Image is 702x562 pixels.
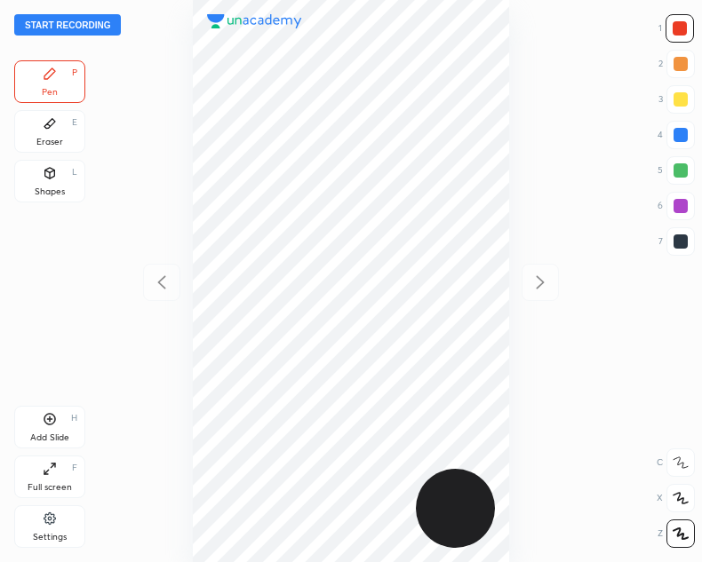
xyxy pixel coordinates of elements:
div: Full screen [28,483,72,492]
div: Add Slide [30,433,69,442]
div: Z [658,519,695,548]
div: 1 [658,14,694,43]
div: C [657,448,695,477]
div: Pen [42,88,58,97]
div: P [72,68,77,77]
div: 4 [658,121,695,149]
div: 3 [658,85,695,114]
div: F [72,463,77,472]
div: 2 [658,50,695,78]
div: Settings [33,533,67,542]
button: Start recording [14,14,121,36]
div: L [72,168,77,177]
img: logo.38c385cc.svg [207,14,302,28]
div: E [72,118,77,127]
div: 6 [658,192,695,220]
div: X [657,484,695,512]
div: Eraser [36,138,63,146]
div: Shapes [35,187,65,196]
div: 7 [658,227,695,256]
div: 5 [658,156,695,185]
div: H [71,414,77,423]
